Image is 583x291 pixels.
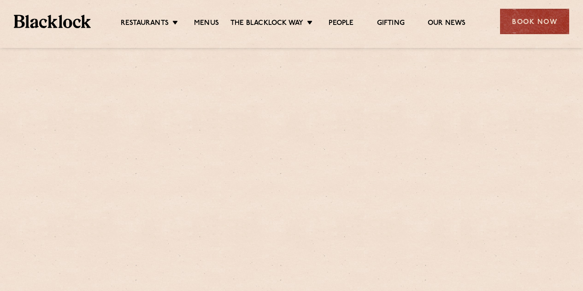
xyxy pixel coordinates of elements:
a: Restaurants [121,19,169,29]
img: BL_Textured_Logo-footer-cropped.svg [14,15,91,28]
a: Gifting [377,19,405,29]
a: The Blacklock Way [230,19,303,29]
div: Book Now [500,9,569,34]
a: People [329,19,353,29]
a: Menus [194,19,219,29]
a: Our News [428,19,466,29]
